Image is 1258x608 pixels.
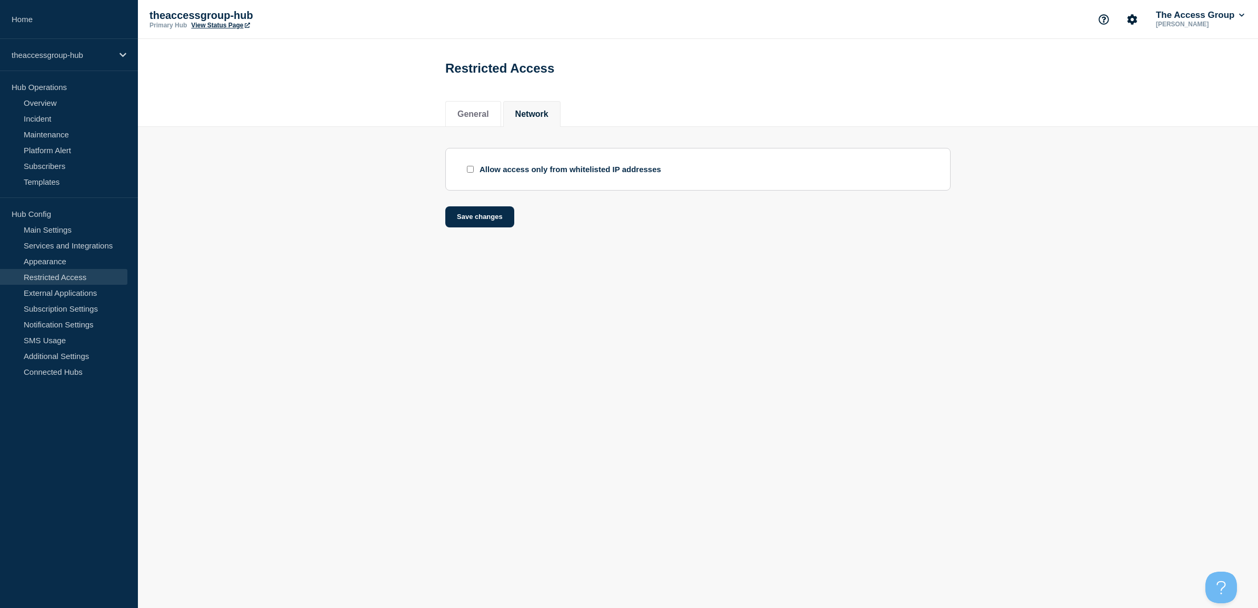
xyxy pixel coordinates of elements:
button: Support [1093,8,1115,31]
button: Account settings [1121,8,1143,31]
button: Network [515,109,548,119]
iframe: Help Scout Beacon - Open [1205,572,1237,603]
p: theaccessgroup-hub [149,9,360,22]
h1: Restricted Access [445,61,554,76]
div: Allow access only from whitelisted IP addresses [480,165,661,174]
a: View Status Page [191,22,249,29]
button: General [457,109,489,119]
button: Save changes [445,206,514,227]
p: Primary Hub [149,22,187,29]
button: The Access Group [1154,10,1246,21]
p: [PERSON_NAME] [1154,21,1246,28]
input: enable IP whitelist checkbox [467,166,474,173]
p: theaccessgroup-hub [12,51,113,59]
